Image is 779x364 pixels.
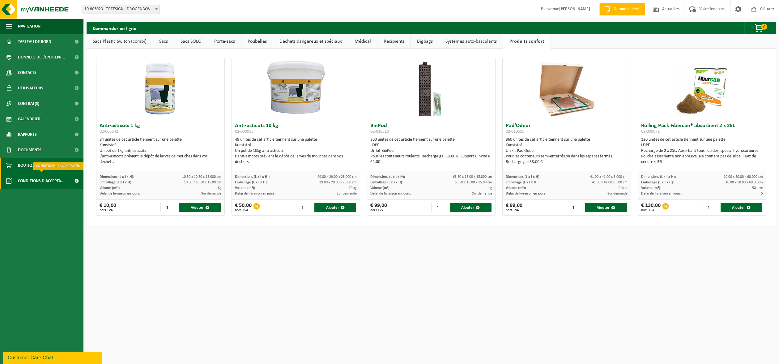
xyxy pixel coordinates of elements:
[100,203,116,212] div: € 10,00
[506,203,522,212] div: € 99,00
[100,123,221,135] h3: Anti-asticots 1 kg
[503,34,551,49] a: Produits confort
[400,58,462,120] img: 02-010510
[370,181,403,184] span: Emballage (L x l x H):
[761,24,767,30] span: 0
[3,350,103,364] iframe: chat widget
[234,58,358,120] img: 02-000935
[641,148,763,154] div: Recharge de 2 x 25L. Absorbant tous liquides, spécial hydrocarbures.
[349,186,357,190] span: 10 kg
[18,65,36,80] span: Contacts
[536,58,598,120] img: 02-010555
[370,129,389,134] span: 02-010510
[18,111,40,127] span: Calendrier
[506,129,524,134] span: 02-010555
[208,34,241,49] a: Porte-sacs
[370,175,405,179] span: Dimensions (L x l x H):
[506,175,540,179] span: Dimensions (L x l x H):
[235,208,252,212] span: hors TVA
[592,181,628,184] span: 41.00 x 41.00 x 5.00 cm
[506,137,628,165] div: 360 unités de cet article tiennent sur une palette
[370,148,492,154] div: Un kit BinPod
[18,19,40,34] span: Navigation
[506,208,522,212] span: hors TVA
[160,203,178,212] input: 1
[179,203,221,212] button: Ajouter
[18,158,55,173] span: Boutique en ligne
[241,34,273,49] a: Poubelles
[506,192,546,195] span: Délai de livraison en jours:
[18,49,65,65] span: Données de l'entrepr...
[235,203,252,212] div: € 50,00
[235,123,357,135] h3: Anti-asticots 10 kg
[87,34,153,49] a: Sacs Plastic Switch (combi)
[100,208,116,212] span: hors TVA
[370,123,492,135] h3: BinPod
[506,181,538,184] span: Emballage (L x l x H):
[314,203,356,212] button: Ajouter
[370,208,387,212] span: hors TVA
[235,175,270,179] span: Dimensions (L x l x H):
[641,203,661,212] div: € 130,00
[619,186,628,190] span: 0 litre
[184,181,221,184] span: 10.50 x 10.50 x 15.00 cm
[607,192,628,195] span: Sur demande
[100,143,221,148] div: Kunststof
[370,137,492,165] div: 300 unités de cet article tiennent sur une palette
[455,181,492,184] span: 63.50 x 15.00 x 15.00 cm
[752,186,763,190] span: 50 litre
[18,80,43,96] span: Utilisateurs
[370,203,387,212] div: € 99,00
[724,175,763,179] span: 10.00 x 50.00 x 60.000 cm
[641,181,674,184] span: Emballage (L x l x H):
[506,143,628,148] div: Kunststof
[450,203,492,212] button: Ajouter
[641,143,763,148] div: LDPE
[370,143,492,148] div: LDPE
[439,34,503,49] a: Systèmes auto-basculants
[377,34,411,49] a: Récipients
[100,192,140,195] span: Délai de livraison en jours:
[235,137,357,165] div: 48 unités de cet article tiennent sur une palette
[317,175,357,179] span: 29.00 x 29.00 x 23.000 cm
[100,148,221,154] div: Un pot de 1kg anti-asticots
[641,137,763,165] div: 120 unités de cet article tiennent sur une palette
[506,154,628,165] div: Pour les conteneurs semi-enterrés ou dans les espaces fermés. Recharge gel 38,00 €
[348,34,377,49] a: Médical
[182,175,221,179] span: 10.50 x 10.50 x 15.000 cm
[721,203,762,212] button: Ajouter
[235,148,357,154] div: Un pot de 10kg anti-asticots
[486,186,492,190] span: 1 kg
[273,34,348,49] a: Déchets dangereux et spéciaux
[235,186,255,190] span: Volume (m³):
[431,203,449,212] input: 1
[153,34,174,49] a: Sacs
[567,203,585,212] input: 1
[744,22,775,34] button: 0
[174,34,208,49] a: Sacs SOLO
[641,175,676,179] span: Dimensions (L x l x H):
[215,186,221,190] span: 1 kg
[472,192,492,195] span: Sur demande
[235,192,275,195] span: Délai de livraison en jours:
[370,186,390,190] span: Volume (m³):
[453,175,492,179] span: 63.50 x 15.00 x 15.000 cm
[100,129,118,134] span: 02-005642
[18,142,41,158] span: Documents
[18,96,39,111] span: Contrat(s)
[18,173,65,189] span: Conditions d'accepta...
[641,123,763,135] h3: Rolling Pack Fibercan® absorbent 2 x 25L
[337,192,357,195] span: Sur demande
[641,186,661,190] span: Volume (m³):
[641,192,682,195] span: Délai de livraison en jours:
[641,154,763,165] div: Poudre asséchante non abrasive. Ne contient pas de silice. Taux de cendre < 3%.
[599,3,645,15] a: Demande devis
[590,175,628,179] span: 41.00 x 41.00 x 5.000 cm
[761,192,763,195] span: 5
[641,129,660,134] span: 02-009071
[235,129,253,134] span: 02-000935
[411,34,439,49] a: Bigbags
[612,6,642,12] span: Demande devis
[235,181,268,184] span: Emballage (L x l x H):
